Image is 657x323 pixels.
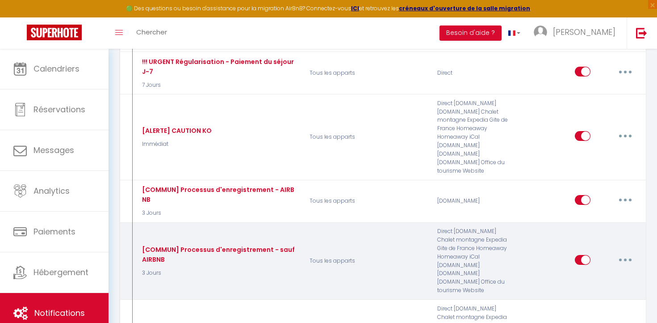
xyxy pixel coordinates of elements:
[431,57,516,89] div: Direct
[399,4,530,12] a: créneaux d'ouverture de la salle migration
[140,269,298,277] p: 3 Jours
[33,226,75,237] span: Paiements
[304,185,431,217] p: Tous les apparts
[7,4,34,30] button: Ouvrir le widget de chat LiveChat
[140,209,298,217] p: 3 Jours
[140,140,212,149] p: Immédiat
[304,57,431,89] p: Tous les apparts
[351,4,359,12] a: ICI
[431,185,516,217] div: [DOMAIN_NAME]
[439,25,502,41] button: Besoin d'aide ?
[136,27,167,37] span: Chercher
[304,227,431,295] p: Tous les apparts
[140,81,298,89] p: 7 Jours
[140,57,298,76] div: !!! URGENT Régularisation - Paiement du séjour J-7
[33,144,74,156] span: Messages
[534,25,547,39] img: ...
[636,27,647,38] img: logout
[33,63,80,74] span: Calendriers
[553,26,615,38] span: [PERSON_NAME]
[140,185,298,204] div: [COMMUN] Processus d'enregistrement - AIRBNB
[33,267,88,278] span: Hébergement
[527,17,627,49] a: ... [PERSON_NAME]
[304,99,431,175] p: Tous les apparts
[140,126,212,136] div: [ALERTE] CAUTION KO
[33,185,70,196] span: Analytics
[33,104,85,115] span: Réservations
[431,99,516,175] div: Direct [DOMAIN_NAME] [DOMAIN_NAME] Chalet montagne Expedia Gite de France Homeaway Homeaway iCal ...
[431,227,516,295] div: Direct [DOMAIN_NAME] Chalet montagne Expedia Gite de France Homeaway Homeaway iCal [DOMAIN_NAME] ...
[130,17,174,49] a: Chercher
[34,307,85,319] span: Notifications
[140,245,298,264] div: [COMMUN] Processus d'enregistrement - sauf AIRBNB
[27,25,82,40] img: Super Booking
